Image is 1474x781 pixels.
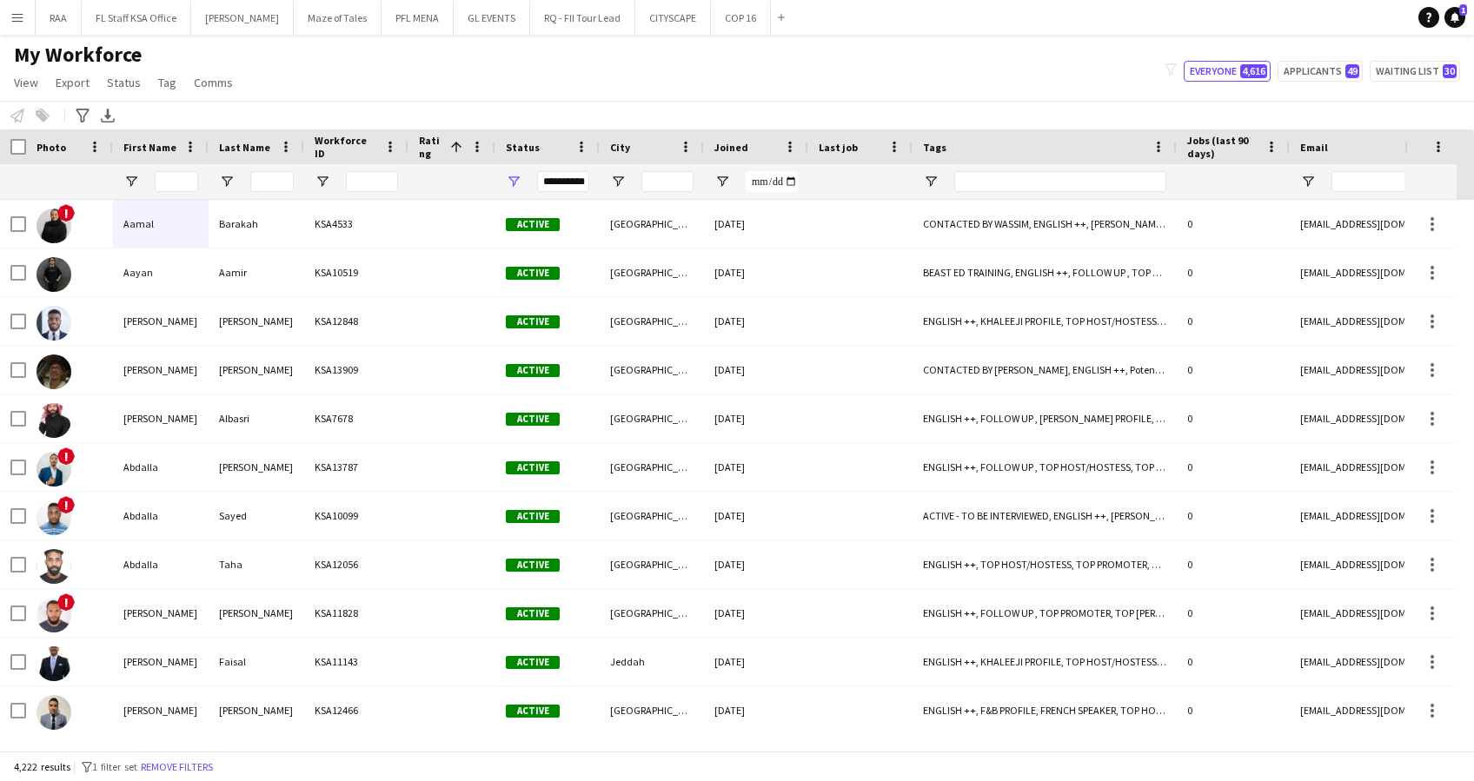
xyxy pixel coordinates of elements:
div: ACTIVE - TO BE INTERVIEWED, ENGLISH ++, [PERSON_NAME] PROFILE, TOP PROMOTER, TOP [PERSON_NAME] [913,492,1177,539]
input: Workforce ID Filter Input [346,171,398,192]
span: Active [506,559,560,572]
div: [DATE] [704,638,808,685]
div: ENGLISH ++, FOLLOW UP , TOP PROMOTER, TOP [PERSON_NAME] [913,589,1177,637]
img: Abdallah mansouri [37,695,71,730]
img: Abbas Ahmed [37,354,71,389]
div: Abdalla [113,540,209,588]
button: Remove filters [137,758,216,777]
div: ENGLISH ++, F&B PROFILE, FRENCH SPEAKER, TOP HOST/HOSTESS, TOP [PERSON_NAME], TOP WAITER [913,686,1177,734]
button: Everyone4,616 [1184,61,1271,82]
div: [DATE] [704,589,808,637]
button: PFL MENA [382,1,454,35]
div: [PERSON_NAME] [209,297,304,345]
img: Abdalla Sayed [37,500,71,535]
div: BEAST ED TRAINING, ENGLISH ++, FOLLOW UP , TOP HOST/HOSTESS, TOP PROMOTER, TOP [PERSON_NAME] [913,248,1177,296]
div: [PERSON_NAME] [113,346,209,394]
div: [GEOGRAPHIC_DATA] [600,686,704,734]
div: 0 [1177,492,1290,539]
input: City Filter Input [641,171,694,192]
a: Export [49,71,96,94]
div: KSA10099 [304,492,408,539]
div: 0 [1177,297,1290,345]
span: ! [57,447,75,465]
button: Open Filter Menu [219,174,235,189]
button: Open Filter Menu [923,174,939,189]
span: 1 [1459,4,1467,16]
div: [PERSON_NAME] [113,686,209,734]
span: 30 [1443,64,1457,78]
div: Taha [209,540,304,588]
div: [DATE] [704,297,808,345]
div: [PERSON_NAME] [209,346,304,394]
img: Abdallah Al Sheikh [37,598,71,632]
div: 0 [1177,443,1290,491]
span: Status [506,141,540,154]
div: [PERSON_NAME] [113,638,209,685]
button: [PERSON_NAME] [191,1,294,35]
div: [PERSON_NAME] [113,297,209,345]
div: 0 [1177,394,1290,442]
div: [PERSON_NAME] [209,589,304,637]
button: Maze of Tales [294,1,382,35]
div: ENGLISH ++, KHALEEJI PROFILE, TOP HOST/HOSTESS, TOP PROMOTER, TOP [PERSON_NAME] [913,638,1177,685]
button: Waiting list30 [1370,61,1460,82]
input: First Name Filter Input [155,171,198,192]
div: Faisal [209,638,304,685]
div: Abdalla [113,492,209,539]
div: 0 [1177,686,1290,734]
div: [DATE] [704,443,808,491]
img: Abbas Albasri [37,403,71,438]
span: Jobs (last 90 days) [1187,134,1258,160]
span: 49 [1345,64,1359,78]
div: [GEOGRAPHIC_DATA] [600,297,704,345]
div: [DATE] [704,394,808,442]
div: [GEOGRAPHIC_DATA] [600,540,704,588]
div: [PERSON_NAME] [113,589,209,637]
span: Status [107,75,141,90]
div: [GEOGRAPHIC_DATA] [600,346,704,394]
img: Abdalla Elzubair [37,452,71,486]
div: [GEOGRAPHIC_DATA] [600,443,704,491]
span: Active [506,413,560,426]
button: Open Filter Menu [315,174,330,189]
span: Comms [194,75,233,90]
button: COP 16 [711,1,771,35]
div: Jeddah [600,638,704,685]
span: Active [506,461,560,474]
app-action-btn: Export XLSX [97,105,118,126]
app-action-btn: Advanced filters [72,105,93,126]
div: [GEOGRAPHIC_DATA] [600,248,704,296]
div: KSA7678 [304,394,408,442]
button: RQ - FII Tour Lead [530,1,635,35]
span: Active [506,656,560,669]
a: Comms [187,71,240,94]
img: Abbas Abbas [37,306,71,341]
button: Open Filter Menu [1300,174,1316,189]
div: 0 [1177,540,1290,588]
input: Last Name Filter Input [250,171,294,192]
a: View [7,71,45,94]
div: Abdalla [113,443,209,491]
div: [DATE] [704,492,808,539]
div: 0 [1177,200,1290,248]
button: GL EVENTS [454,1,530,35]
div: KSA11143 [304,638,408,685]
div: ENGLISH ++, FOLLOW UP , [PERSON_NAME] PROFILE, SAUDI NATIONAL, TOP HOST/HOSTESS, TOP PROMOTER [913,394,1177,442]
div: KSA12056 [304,540,408,588]
div: Aamal [113,200,209,248]
span: Last Name [219,141,270,154]
div: 0 [1177,248,1290,296]
div: [DATE] [704,248,808,296]
div: Aamir [209,248,304,296]
div: [DATE] [704,200,808,248]
div: 0 [1177,589,1290,637]
span: ! [57,593,75,611]
span: Active [506,218,560,231]
input: Tags Filter Input [954,171,1166,192]
div: [PERSON_NAME] [209,443,304,491]
a: 1 [1444,7,1465,28]
span: Tag [158,75,176,90]
span: Active [506,364,560,377]
div: [PERSON_NAME] [113,394,209,442]
div: Aayan [113,248,209,296]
